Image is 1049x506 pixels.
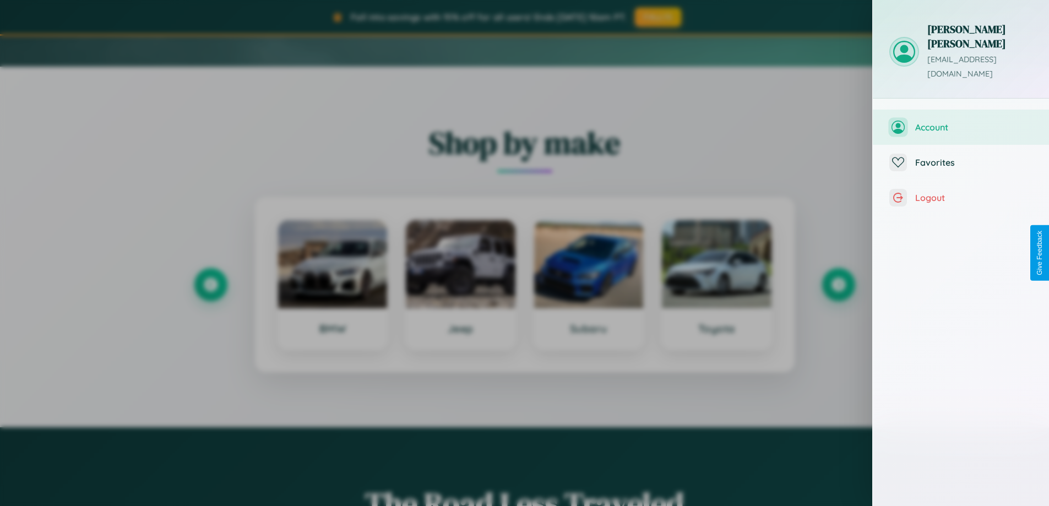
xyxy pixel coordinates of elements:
[915,157,1032,168] span: Favorites
[1036,231,1043,275] div: Give Feedback
[915,192,1032,203] span: Logout
[915,122,1032,133] span: Account
[927,22,1032,51] h3: [PERSON_NAME] [PERSON_NAME]
[873,145,1049,180] button: Favorites
[927,53,1032,81] p: [EMAIL_ADDRESS][DOMAIN_NAME]
[873,110,1049,145] button: Account
[873,180,1049,215] button: Logout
